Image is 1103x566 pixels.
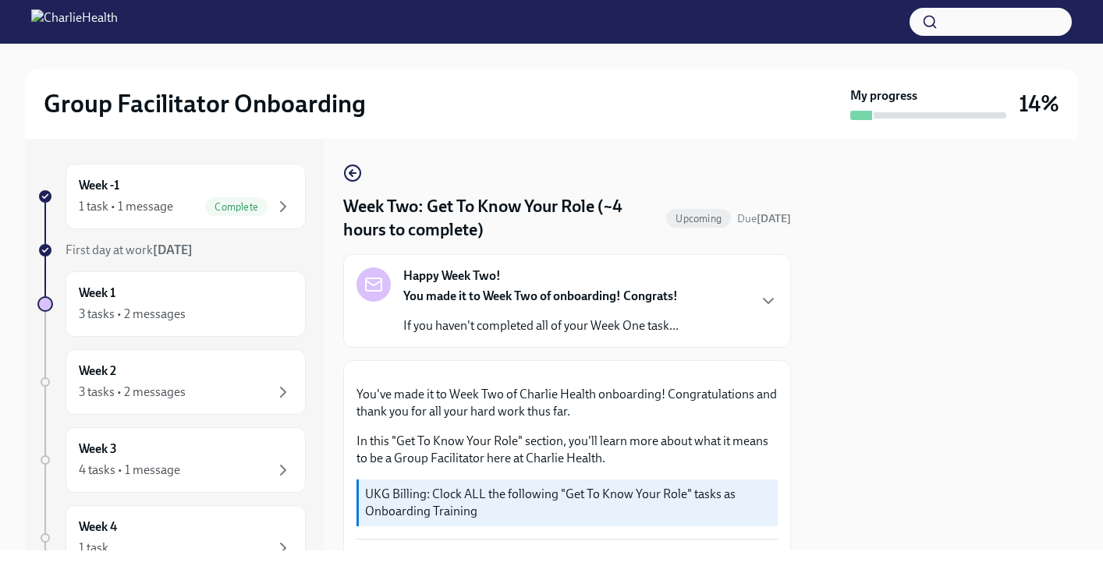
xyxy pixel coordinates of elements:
[343,195,660,242] h4: Week Two: Get To Know Your Role (~4 hours to complete)
[403,288,678,303] strong: You made it to Week Two of onboarding! Congrats!
[737,211,791,226] span: September 16th, 2025 09:00
[737,212,791,225] span: Due
[31,9,118,34] img: CharlieHealth
[757,212,791,225] strong: [DATE]
[850,87,917,104] strong: My progress
[37,349,306,415] a: Week 23 tasks • 2 messages
[66,242,193,257] span: First day at work
[153,242,193,257] strong: [DATE]
[79,440,117,458] h6: Week 3
[79,539,108,557] div: 1 task
[403,317,679,334] p: If you haven't completed all of your Week One task...
[79,363,116,380] h6: Week 2
[403,267,501,285] strong: Happy Week Two!
[37,164,306,229] a: Week -11 task • 1 messageComplete
[79,518,117,536] h6: Week 4
[205,201,268,213] span: Complete
[79,177,119,194] h6: Week -1
[666,213,731,225] span: Upcoming
[37,242,306,259] a: First day at work[DATE]
[1019,90,1059,118] h3: 14%
[365,486,771,520] p: UKG Billing: Clock ALL the following "Get To Know Your Role" tasks as Onboarding Training
[356,433,778,467] p: In this "Get To Know Your Role" section, you'll learn more about what it means to be a Group Faci...
[37,271,306,337] a: Week 13 tasks • 2 messages
[79,462,180,479] div: 4 tasks • 1 message
[79,384,186,401] div: 3 tasks • 2 messages
[44,88,366,119] h2: Group Facilitator Onboarding
[79,285,115,302] h6: Week 1
[37,427,306,493] a: Week 34 tasks • 1 message
[356,386,778,420] p: You've made it to Week Two of Charlie Health onboarding! Congratulations and thank you for all yo...
[79,306,186,323] div: 3 tasks • 2 messages
[79,198,173,215] div: 1 task • 1 message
